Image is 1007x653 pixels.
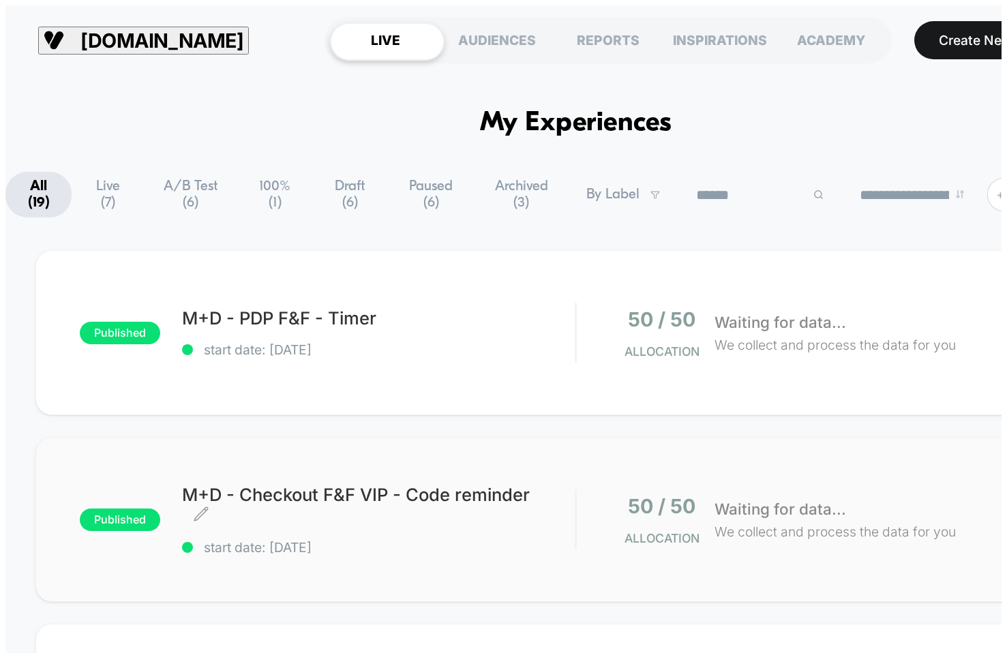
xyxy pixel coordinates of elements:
span: We collect and process the data for you [715,521,956,543]
span: [DOMAIN_NAME] [80,29,243,52]
div: LIVE [330,22,441,57]
span: Archived ( 3 ) [476,172,567,217]
span: Draft ( 6 ) [314,172,386,217]
img: Visually logo [44,30,64,50]
span: By Label [586,187,640,203]
div: INSPIRATIONS [664,22,775,57]
span: 50 / 50 [628,494,695,518]
span: Waiting for data... [715,497,846,521]
img: end [956,190,964,198]
span: start date: [DATE] [182,341,575,358]
span: Paused ( 6 ) [389,172,472,217]
span: Live ( 7 ) [75,172,141,217]
div: REPORTS [553,22,664,57]
span: Allocation [625,531,700,545]
span: Waiting for data... [715,310,846,335]
span: A/B Test ( 6 ) [145,172,236,217]
span: We collect and process the data for you [715,335,956,356]
span: 50 / 50 [628,307,695,331]
span: M+D - Checkout F&F VIP - Code reminder [182,484,575,526]
span: published [80,508,160,531]
div: AUDIENCES [442,22,553,57]
span: M+D - PDP F&F - Timer [182,307,575,329]
div: ACADEMY [775,22,886,57]
span: 100% ( 1 ) [239,172,311,217]
h1: My Experiences [480,108,672,139]
span: published [80,322,160,344]
span: Allocation [625,344,700,359]
button: [DOMAIN_NAME] [38,27,249,55]
span: start date: [DATE] [182,539,575,556]
span: All ( 19 ) [5,172,72,217]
